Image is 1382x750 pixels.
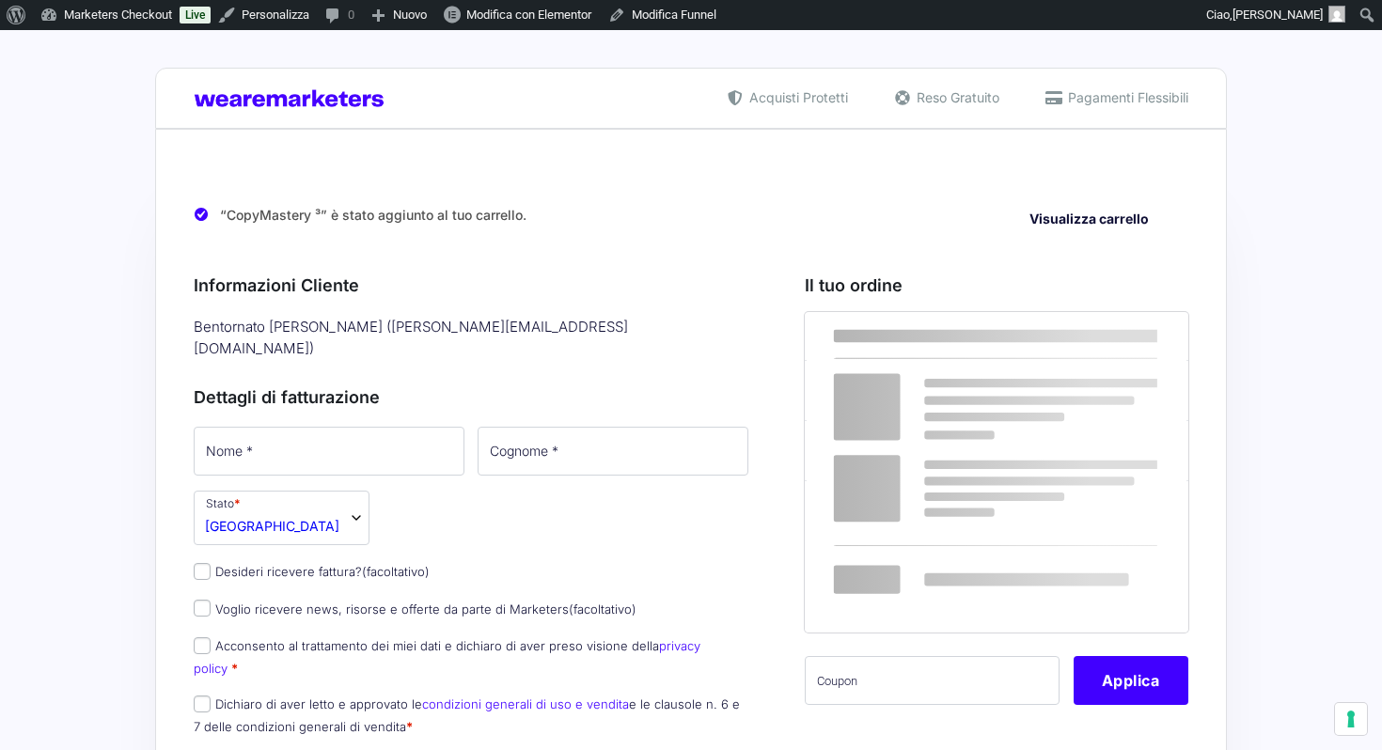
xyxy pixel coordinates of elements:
[194,638,700,675] a: privacy policy
[912,87,999,107] span: Reso Gratuito
[194,696,740,733] label: Dichiaro di aver letto e approvato le e le clausole n. 6 e 7 delle condizioni generali di vendita
[194,192,1188,240] div: “CopyMastery ³” è stato aggiunto al tuo carrello.
[1074,656,1188,705] button: Applica
[362,564,430,579] span: (facoltativo)
[478,427,748,476] input: Cognome *
[194,602,636,617] label: Voglio ricevere news, risorse e offerte da parte di Marketers
[805,421,1026,480] th: Subtotale
[805,312,1026,361] th: Prodotto
[569,602,636,617] span: (facoltativo)
[1016,205,1162,234] a: Visualizza carrello
[1233,8,1323,22] span: [PERSON_NAME]
[805,273,1188,298] h3: Il tuo ordine
[1025,312,1188,361] th: Subtotale
[194,600,211,617] input: Voglio ricevere news, risorse e offerte da parte di Marketers(facoltativo)
[194,384,748,410] h3: Dettagli di fatturazione
[805,480,1026,632] th: Totale
[1063,87,1188,107] span: Pagamenti Flessibili
[15,677,71,733] iframe: Customerly Messenger Launcher
[194,491,369,545] span: Stato
[194,564,430,579] label: Desideri ricevere fattura?
[194,695,211,712] input: Dichiaro di aver letto e approvato lecondizioni generali di uso e venditae le clausole n. 6 e 7 d...
[466,8,591,22] span: Modifica con Elementor
[194,638,700,675] label: Acconsento al trattamento dei miei dati e dichiaro di aver preso visione della
[422,696,629,711] a: condizioni generali di uso e vendita
[1335,703,1367,735] button: Le tue preferenze relative al consenso per le tecnologie di tracciamento
[180,7,211,23] a: Live
[194,637,211,654] input: Acconsento al trattamento dei miei dati e dichiaro di aver preso visione dellaprivacy policy
[205,516,339,536] span: Italia
[805,361,1026,420] td: CopyMastery ³
[194,563,211,580] input: Desideri ricevere fattura?(facoltativo)
[187,312,755,364] div: Bentornato [PERSON_NAME] ( [PERSON_NAME][EMAIL_ADDRESS][DOMAIN_NAME] )
[805,656,1060,705] input: Coupon
[194,273,748,298] h3: Informazioni Cliente
[745,87,848,107] span: Acquisti Protetti
[194,427,464,476] input: Nome *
